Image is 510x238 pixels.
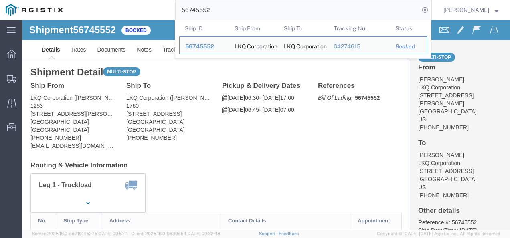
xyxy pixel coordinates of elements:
div: Booked [395,42,421,51]
div: 56745552 [185,42,223,51]
a: Support [259,231,279,236]
th: Status [390,20,427,36]
table: Search Results [179,20,431,58]
span: Client: 2025.18.0-9839db4 [131,231,220,236]
span: 56745552 [185,43,214,50]
th: Ship To [278,20,328,36]
th: Ship From [229,20,279,36]
span: Server: 2025.18.0-dd719145275 [32,231,127,236]
span: [DATE] 09:32:48 [186,231,220,236]
button: [PERSON_NAME] [443,5,499,15]
div: LKQ Corporation [284,37,322,54]
input: Search for shipment number, reference number [176,0,419,20]
th: Tracking Nu. [328,20,390,36]
img: logo [6,4,63,16]
iframe: FS Legacy Container [22,20,510,230]
a: Feedback [279,231,299,236]
span: Copyright © [DATE]-[DATE] Agistix Inc., All Rights Reserved [377,230,500,237]
th: Ship ID [179,20,229,36]
div: 64274615 [334,42,385,51]
span: Nathan Seeley [443,6,489,14]
span: [DATE] 09:51:11 [97,231,127,236]
div: LKQ Corporation [235,37,273,54]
